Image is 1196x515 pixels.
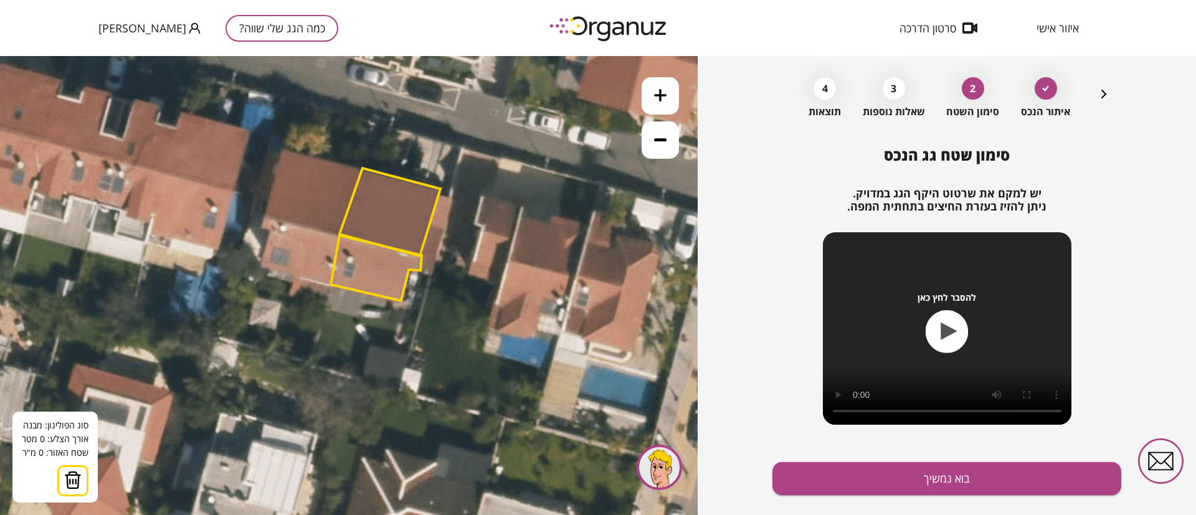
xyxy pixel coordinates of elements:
[918,292,976,303] span: להסבר לחץ כאן
[541,11,678,45] img: logo
[1037,22,1079,34] span: איזור אישי
[64,415,82,433] img: trash.svg
[225,15,338,42] button: כמה הגג שלי שווה?
[884,144,1010,165] span: סימון שטח גג הנכס
[98,22,186,34] span: [PERSON_NAME]
[22,390,36,402] span: מ"ּר
[22,377,37,389] span: מטר
[39,390,44,402] span: 0
[809,106,841,118] span: תוצאות
[881,22,996,34] button: סרטון הדרכה
[46,390,88,402] span: שטח האזור:
[45,363,88,375] span: סוג הפוליגון:
[814,77,836,100] div: 4
[946,106,999,118] span: סימון השטח
[98,21,201,36] button: [PERSON_NAME]
[1021,106,1070,118] span: איתור הנכס
[23,363,42,375] span: מבנה
[962,77,984,100] div: 2
[863,106,925,118] span: שאלות נוספות
[40,377,45,389] span: 0
[772,187,1121,214] h2: יש למקם את שרטוט היקף הגג במדויק. ניתן להזיז בעזרת החיצים בתחתית המפה.
[1018,22,1098,34] button: איזור אישי
[772,462,1121,495] button: בוא נמשיך
[899,22,956,34] span: סרטון הדרכה
[883,77,905,100] div: 3
[47,377,88,389] span: אורך הצלע:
